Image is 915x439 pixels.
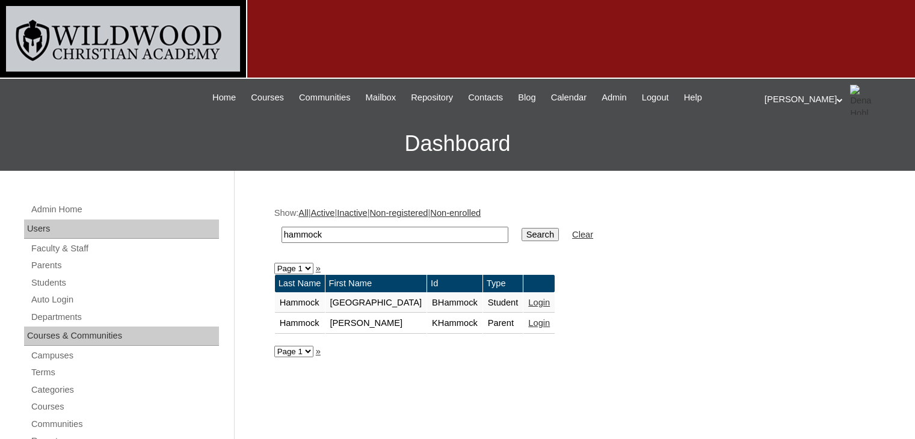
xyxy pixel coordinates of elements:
[483,293,523,313] td: Student
[468,91,503,105] span: Contacts
[282,227,508,243] input: Search
[642,91,669,105] span: Logout
[636,91,675,105] a: Logout
[251,91,284,105] span: Courses
[30,202,219,217] a: Admin Home
[684,91,702,105] span: Help
[30,292,219,307] a: Auto Login
[316,263,321,273] a: »
[293,91,357,105] a: Communities
[275,293,325,313] td: Hammock
[765,85,903,115] div: [PERSON_NAME]
[360,91,402,105] a: Mailbox
[551,91,587,105] span: Calendar
[678,91,708,105] a: Help
[427,313,482,334] td: KHammock
[325,313,427,334] td: [PERSON_NAME]
[325,293,427,313] td: [GEOGRAPHIC_DATA]
[545,91,593,105] a: Calendar
[30,275,219,290] a: Students
[512,91,541,105] a: Blog
[522,228,559,241] input: Search
[370,208,428,218] a: Non-registered
[427,275,482,292] td: Id
[6,117,909,171] h3: Dashboard
[6,6,240,72] img: logo-white.png
[316,346,321,356] a: »
[275,275,325,292] td: Last Name
[310,208,334,218] a: Active
[337,208,368,218] a: Inactive
[299,91,351,105] span: Communities
[30,258,219,273] a: Parents
[405,91,459,105] a: Repository
[245,91,290,105] a: Courses
[30,310,219,325] a: Departments
[30,382,219,398] a: Categories
[30,365,219,380] a: Terms
[212,91,236,105] span: Home
[528,318,550,328] a: Login
[602,91,627,105] span: Admin
[274,207,870,250] div: Show: | | | |
[30,417,219,432] a: Communities
[411,91,453,105] span: Repository
[462,91,509,105] a: Contacts
[850,85,880,115] img: Dena Hohl
[518,91,535,105] span: Blog
[572,230,593,239] a: Clear
[298,208,308,218] a: All
[30,348,219,363] a: Campuses
[30,241,219,256] a: Faculty & Staff
[366,91,396,105] span: Mailbox
[430,208,481,218] a: Non-enrolled
[325,275,427,292] td: First Name
[206,91,242,105] a: Home
[24,219,219,239] div: Users
[427,293,482,313] td: BHammock
[483,313,523,334] td: Parent
[30,399,219,414] a: Courses
[24,327,219,346] div: Courses & Communities
[275,313,325,334] td: Hammock
[483,275,523,292] td: Type
[528,298,550,307] a: Login
[596,91,633,105] a: Admin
